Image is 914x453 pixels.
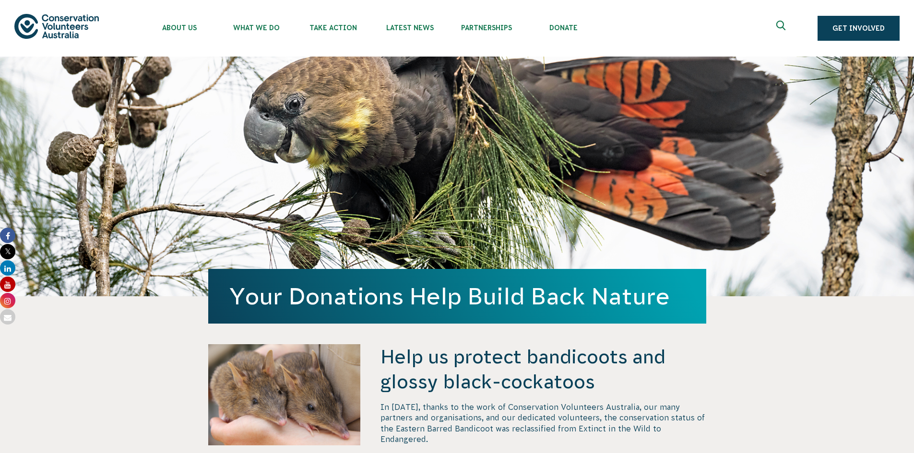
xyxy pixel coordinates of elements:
[771,17,794,40] button: Expand search box Close search box
[818,16,900,41] a: Get Involved
[525,24,602,32] span: Donate
[371,24,448,32] span: Latest News
[14,14,99,38] img: logo.svg
[380,403,705,443] span: In [DATE], thanks to the work of Conservation Volunteers Australia, our many partners and organis...
[295,24,371,32] span: Take Action
[229,283,685,309] h1: Your Donations Help Build Back Nature
[776,21,788,36] span: Expand search box
[141,24,218,32] span: About Us
[448,24,525,32] span: Partnerships
[218,24,295,32] span: What We Do
[380,344,706,394] h4: Help us protect bandicoots and glossy black-cockatoos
